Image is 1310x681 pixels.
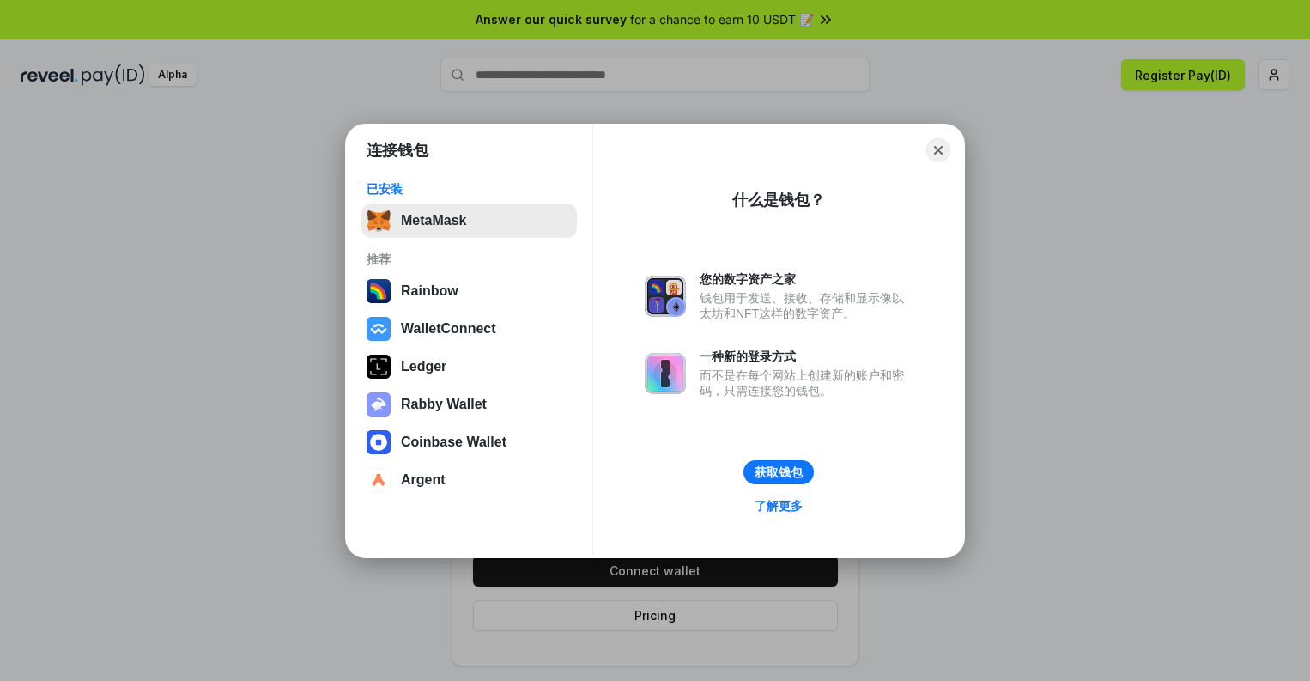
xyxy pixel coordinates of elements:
button: Rainbow [361,274,577,308]
div: 已安装 [367,181,572,197]
img: svg+xml,%3Csvg%20fill%3D%22none%22%20height%3D%2233%22%20viewBox%3D%220%200%2035%2033%22%20width%... [367,209,391,233]
img: svg+xml,%3Csvg%20width%3D%2228%22%20height%3D%2228%22%20viewBox%3D%220%200%2028%2028%22%20fill%3D... [367,317,391,341]
img: svg+xml,%3Csvg%20xmlns%3D%22http%3A%2F%2Fwww.w3.org%2F2000%2Fsvg%22%20width%3D%2228%22%20height%3... [367,355,391,379]
h1: 连接钱包 [367,140,428,161]
img: svg+xml,%3Csvg%20xmlns%3D%22http%3A%2F%2Fwww.w3.org%2F2000%2Fsvg%22%20fill%3D%22none%22%20viewBox... [645,353,686,394]
div: Ledger [401,359,446,374]
div: Rabby Wallet [401,397,487,412]
img: svg+xml,%3Csvg%20width%3D%2228%22%20height%3D%2228%22%20viewBox%3D%220%200%2028%2028%22%20fill%3D... [367,430,391,454]
div: MetaMask [401,213,466,228]
img: svg+xml,%3Csvg%20width%3D%22120%22%20height%3D%22120%22%20viewBox%3D%220%200%20120%20120%22%20fil... [367,279,391,303]
img: svg+xml,%3Csvg%20xmlns%3D%22http%3A%2F%2Fwww.w3.org%2F2000%2Fsvg%22%20fill%3D%22none%22%20viewBox... [645,276,686,317]
a: 了解更多 [744,495,813,517]
div: 获取钱包 [755,465,803,480]
button: Close [926,138,950,162]
div: 而不是在每个网站上创建新的账户和密码，只需连接您的钱包。 [700,368,913,398]
button: Coinbase Wallet [361,425,577,459]
img: svg+xml,%3Csvg%20xmlns%3D%22http%3A%2F%2Fwww.w3.org%2F2000%2Fsvg%22%20fill%3D%22none%22%20viewBox... [367,392,391,417]
button: WalletConnect [361,312,577,346]
button: Rabby Wallet [361,387,577,422]
button: MetaMask [361,204,577,238]
div: 一种新的登录方式 [700,349,913,364]
div: 什么是钱包？ [732,190,825,210]
div: 推荐 [367,252,572,267]
div: 钱包用于发送、接收、存储和显示像以太坊和NFT这样的数字资产。 [700,290,913,321]
div: WalletConnect [401,321,496,337]
div: Coinbase Wallet [401,435,506,450]
div: Rainbow [401,283,458,299]
button: Ledger [361,350,577,384]
div: 了解更多 [755,498,803,514]
div: Argent [401,472,446,488]
img: svg+xml,%3Csvg%20width%3D%2228%22%20height%3D%2228%22%20viewBox%3D%220%200%2028%2028%22%20fill%3D... [367,468,391,492]
button: Argent [361,463,577,497]
button: 获取钱包 [743,460,814,484]
div: 您的数字资产之家 [700,271,913,287]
